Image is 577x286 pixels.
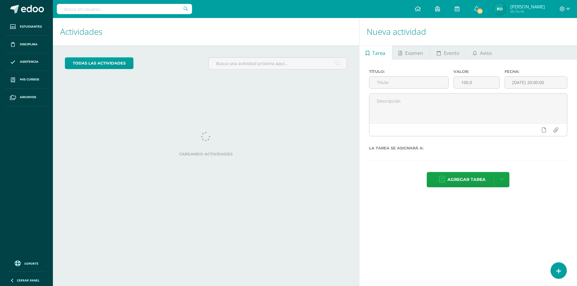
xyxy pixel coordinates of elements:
[392,45,430,60] a: Examen
[372,46,385,60] span: Tarea
[5,36,48,53] a: Disciplina
[505,69,567,74] label: Fecha:
[20,24,42,29] span: Estudiantes
[369,146,567,150] label: La tarea se asignará a:
[24,261,38,266] span: Soporte
[5,71,48,89] a: Mis cursos
[369,69,449,74] label: Título:
[466,45,498,60] a: Aviso
[505,77,567,88] input: Fecha de entrega
[510,9,545,14] span: Mi Perfil
[5,89,48,106] a: Archivos
[453,69,499,74] label: Valor:
[20,59,38,64] span: Asistencia
[57,4,192,14] input: Busca un usuario...
[359,45,392,60] a: Tarea
[5,18,48,36] a: Estudiantes
[17,278,40,282] span: Cerrar panel
[7,259,46,267] a: Soporte
[20,42,38,47] span: Disciplina
[510,4,545,10] span: [PERSON_NAME]
[454,77,499,88] input: Puntos máximos
[447,172,486,187] span: Agregar tarea
[5,53,48,71] a: Asistencia
[60,18,352,45] h1: Actividades
[405,46,423,60] span: Examen
[20,77,39,82] span: Mis cursos
[480,46,492,60] span: Aviso
[444,46,459,60] span: Evento
[65,57,133,69] a: todas las Actividades
[367,18,570,45] h1: Nueva actividad
[209,58,347,69] input: Busca una actividad próxima aquí...
[430,45,466,60] a: Evento
[494,3,506,15] img: 8d48db53a1f9df0430cdaa67bcb0c1b1.png
[20,95,36,100] span: Archivos
[65,152,347,156] label: Cargando actividades
[477,8,483,14] span: 24
[369,77,449,88] input: Título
